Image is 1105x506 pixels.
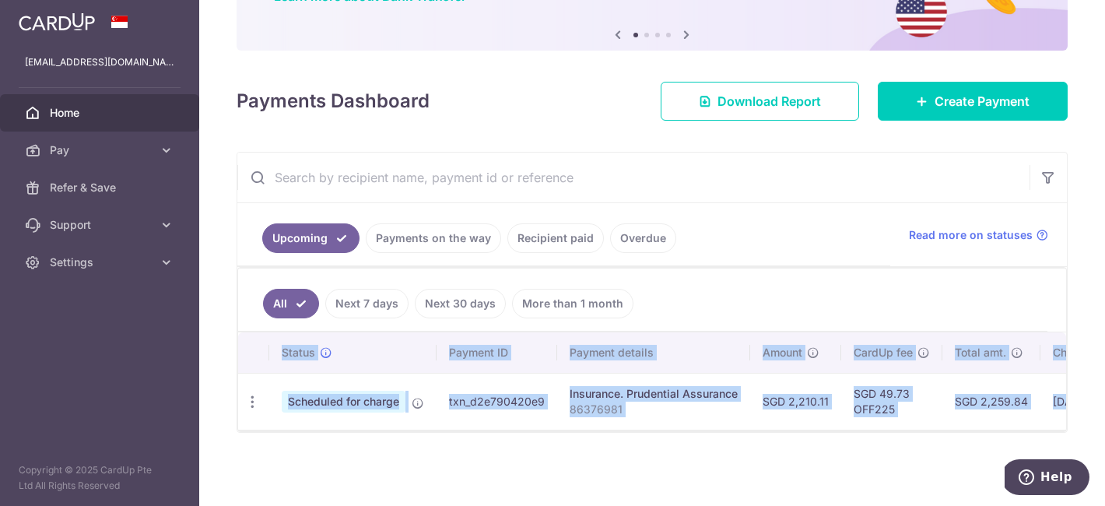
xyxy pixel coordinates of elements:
[955,345,1006,360] span: Total amt.
[1005,459,1089,498] iframe: Opens a widget where you can find more information
[282,345,315,360] span: Status
[437,373,557,430] td: txn_d2e790420e9
[263,289,319,318] a: All
[50,180,153,195] span: Refer & Save
[19,12,95,31] img: CardUp
[366,223,501,253] a: Payments on the way
[50,105,153,121] span: Home
[570,402,738,417] p: 86376981
[237,153,1030,202] input: Search by recipient name, payment id or reference
[841,373,942,430] td: SGD 49.73 OFF225
[507,223,604,253] a: Recipient paid
[325,289,409,318] a: Next 7 days
[50,217,153,233] span: Support
[50,142,153,158] span: Pay
[661,82,859,121] a: Download Report
[237,87,430,115] h4: Payments Dashboard
[25,54,174,70] p: [EMAIL_ADDRESS][DOMAIN_NAME]
[878,82,1068,121] a: Create Payment
[750,373,841,430] td: SGD 2,210.11
[935,92,1030,111] span: Create Payment
[854,345,913,360] span: CardUp fee
[557,332,750,373] th: Payment details
[763,345,802,360] span: Amount
[415,289,506,318] a: Next 30 days
[717,92,821,111] span: Download Report
[570,386,738,402] div: Insurance. Prudential Assurance
[262,223,360,253] a: Upcoming
[909,227,1033,243] span: Read more on statuses
[512,289,633,318] a: More than 1 month
[942,373,1040,430] td: SGD 2,259.84
[50,255,153,270] span: Settings
[282,391,405,413] span: Scheduled for charge
[610,223,676,253] a: Overdue
[437,332,557,373] th: Payment ID
[909,227,1048,243] a: Read more on statuses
